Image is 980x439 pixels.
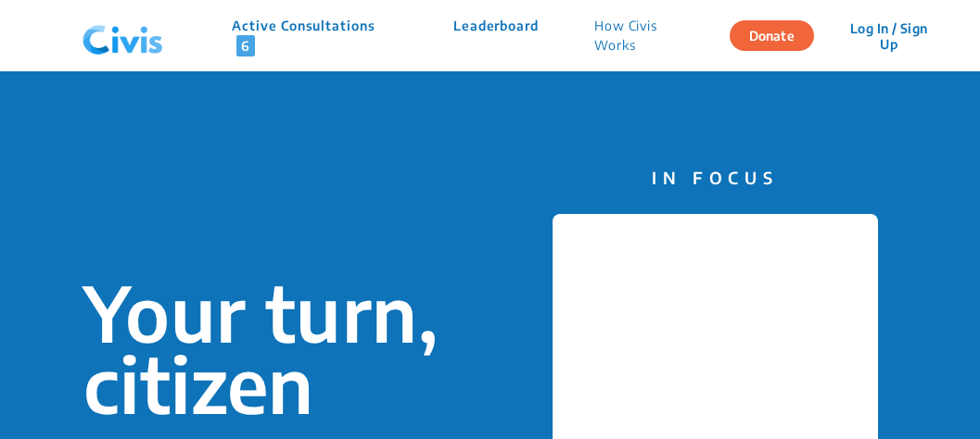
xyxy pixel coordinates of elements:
[730,20,813,51] button: Donate
[730,25,827,44] a: Donate
[594,16,702,56] p: How Civis Works
[453,16,539,56] p: Leaderboard
[828,14,950,58] button: Log In / Sign Up
[232,16,397,56] p: Active Consultations
[83,277,490,420] p: Your turn, citizen
[553,165,878,190] p: IN FOCUS
[236,35,255,56] span: 6
[75,8,171,64] img: navlogo.png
